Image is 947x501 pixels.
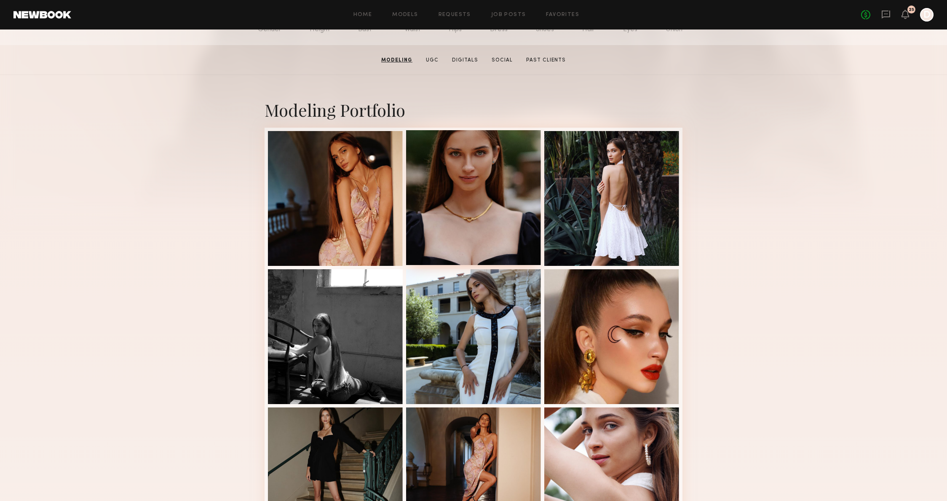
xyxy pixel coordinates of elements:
a: Modeling [378,56,416,64]
a: Social [488,56,516,64]
a: Digitals [449,56,482,64]
a: Past Clients [523,56,569,64]
a: Home [353,12,372,18]
a: Job Posts [491,12,526,18]
a: Requests [439,12,471,18]
div: Modeling Portfolio [265,99,682,121]
a: Favorites [546,12,579,18]
a: Models [392,12,418,18]
div: 25 [909,8,914,12]
a: D [920,8,934,21]
a: UGC [423,56,442,64]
